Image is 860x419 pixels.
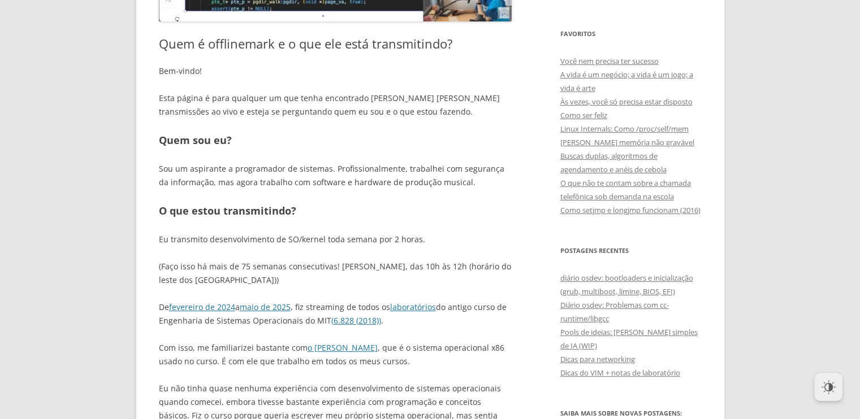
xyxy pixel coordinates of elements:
a: Como ser feliz [560,110,607,120]
font: Quem é offlinemark e o que ele está transmitindo? [159,35,453,52]
font: (Faço isso há mais de 75 semanas consecutivas! [PERSON_NAME], das 10h às 12h (horário do leste do... [159,261,511,285]
a: Você nem precisa ter sucesso [560,56,659,66]
a: Diário osdev: Problemas com cc-runtime/libgcc [560,300,669,324]
font: Bem-vindo! [159,66,202,76]
font: do antigo curso de Engenharia de Sistemas Operacionais do MIT [159,302,507,326]
a: Linux Internals: Como /proc/self/mem [PERSON_NAME] memória não gravável [560,124,694,147]
font: Com isso, me familiarizei bastante com [159,342,308,353]
font: Esta página é para qualquer um que tenha encontrado [PERSON_NAME] [PERSON_NAME] transmissões ao v... [159,93,500,117]
a: o [PERSON_NAME] [308,342,378,353]
a: Buscas duplas, algoritmos de agendamento e anéis de cebola [560,151,667,174]
font: Sou um aspirante a programador de sistemas. Profissionalmente, trabalhei com segurança da informa... [159,163,504,187]
a: fevereiro de 2024 [169,302,235,312]
a: A vida é um negócio; a vida é um jogo; a vida é arte [560,69,693,93]
a: maio de 2025 [240,302,291,312]
a: Dicas do VIM + notas de laboratório [560,368,680,378]
font: . [381,315,383,326]
a: Às vezes, você só precisa estar disposto [560,97,693,107]
font: Favoritos [560,29,595,38]
a: Como setjmp e longjmp funcionam (2016) [560,205,701,215]
a: diário osdev: bootloaders e inicialização (grub, multiboot, limine, BIOS, EFI) [560,273,693,296]
font: O que estou transmitindo? [159,204,296,217]
font: Quem sou eu? [159,133,232,147]
font: , fiz streaming de todos os [291,302,390,312]
font: Postagens recentes [560,246,629,255]
a: (6.828 (2018)) [331,315,381,326]
a: Dicas para networking [560,354,635,364]
a: O que não te contam sobre a chamada telefônica sob demanda na escola [560,178,691,202]
font: Eu transmito desenvolvimento de SO/kernel toda semana por 2 horas. [159,234,425,245]
font: a [235,302,240,312]
a: Pools de ideias: [PERSON_NAME] simples de IA (WIP) [560,327,698,351]
font: Saiba mais sobre novas postagens: [560,409,682,417]
a: laboratórios [390,302,436,312]
font: , que é o sistema operacional x86 usado no curso. É com ele que trabalho em todos os meus cursos. [159,342,504,366]
font: De [159,302,169,312]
